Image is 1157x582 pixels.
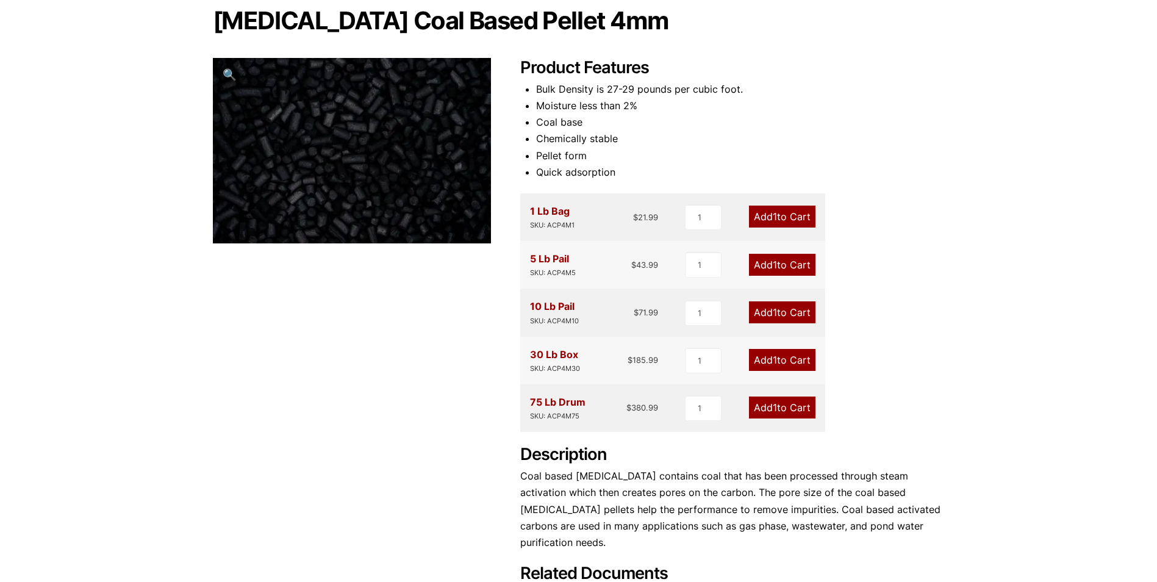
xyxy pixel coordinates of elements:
h1: [MEDICAL_DATA] Coal Based Pellet 4mm [213,8,945,34]
span: $ [628,355,632,365]
span: 1 [773,354,777,366]
a: Add1to Cart [749,397,815,419]
a: Add1to Cart [749,349,815,371]
span: $ [631,260,636,270]
div: SKU: ACP4M1 [530,220,575,231]
bdi: 185.99 [628,355,658,365]
bdi: 380.99 [626,403,658,412]
span: 1 [773,306,777,318]
li: Bulk Density is 27-29 pounds per cubic foot. [536,81,945,98]
span: 🔍 [223,68,237,81]
span: 1 [773,259,777,271]
div: SKU: ACP4M75 [530,411,586,422]
a: Add1to Cart [749,206,815,228]
bdi: 43.99 [631,260,658,270]
p: Coal based [MEDICAL_DATA] contains coal that has been processed through steam activation which th... [520,468,945,551]
li: Moisture less than 2% [536,98,945,114]
bdi: 21.99 [633,212,658,222]
li: Quick adsorption [536,164,945,181]
div: 1 Lb Bag [530,203,575,231]
div: 30 Lb Box [530,347,580,375]
div: 75 Lb Drum [530,394,586,422]
div: SKU: ACP4M5 [530,267,576,279]
span: 1 [773,210,777,223]
a: View full-screen image gallery [213,58,246,92]
li: Coal base [536,114,945,131]
span: $ [634,307,639,317]
span: $ [626,403,631,412]
span: 1 [773,401,777,414]
a: Add1to Cart [749,301,815,323]
li: Chemically stable [536,131,945,147]
h2: Product Features [520,58,945,78]
h2: Description [520,445,945,465]
li: Pellet form [536,148,945,164]
div: SKU: ACP4M30 [530,363,580,375]
div: 10 Lb Pail [530,298,579,326]
div: 5 Lb Pail [530,251,576,279]
a: Add1to Cart [749,254,815,276]
span: $ [633,212,638,222]
div: SKU: ACP4M10 [530,315,579,327]
bdi: 71.99 [634,307,658,317]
